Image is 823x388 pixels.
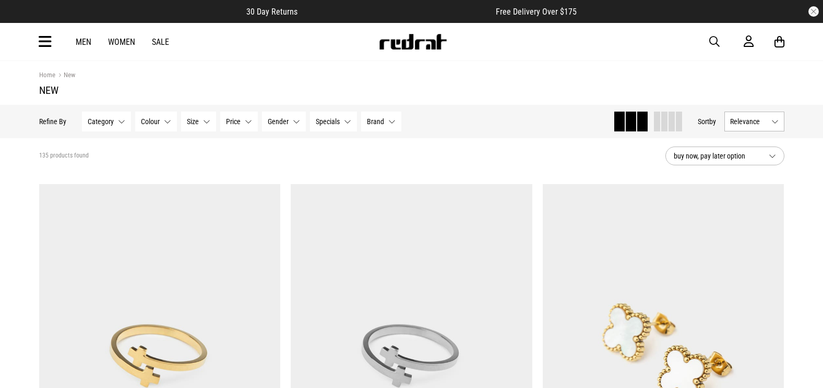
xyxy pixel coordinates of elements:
span: Size [187,117,199,126]
img: Redrat logo [378,34,447,50]
h1: New [39,84,784,96]
span: Gender [268,117,289,126]
button: Relevance [724,112,784,131]
span: Category [88,117,114,126]
button: Category [82,112,131,131]
button: Sortby [698,115,716,128]
button: Specials [310,112,357,131]
span: 30 Day Returns [246,7,297,17]
button: Brand [361,112,401,131]
button: Size [181,112,216,131]
a: Men [76,37,91,47]
span: Brand [367,117,384,126]
a: Sale [152,37,169,47]
span: Price [226,117,241,126]
span: buy now, pay later option [674,150,760,162]
a: Home [39,71,55,79]
button: Gender [262,112,306,131]
span: 135 products found [39,152,89,160]
button: Colour [135,112,177,131]
p: Refine By [39,117,66,126]
span: Specials [316,117,340,126]
a: Women [108,37,135,47]
span: by [709,117,716,126]
span: Free Delivery Over $175 [496,7,577,17]
span: Colour [141,117,160,126]
button: buy now, pay later option [665,147,784,165]
a: New [55,71,75,81]
span: Relevance [730,117,767,126]
iframe: Customer reviews powered by Trustpilot [318,6,475,17]
button: Price [220,112,258,131]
